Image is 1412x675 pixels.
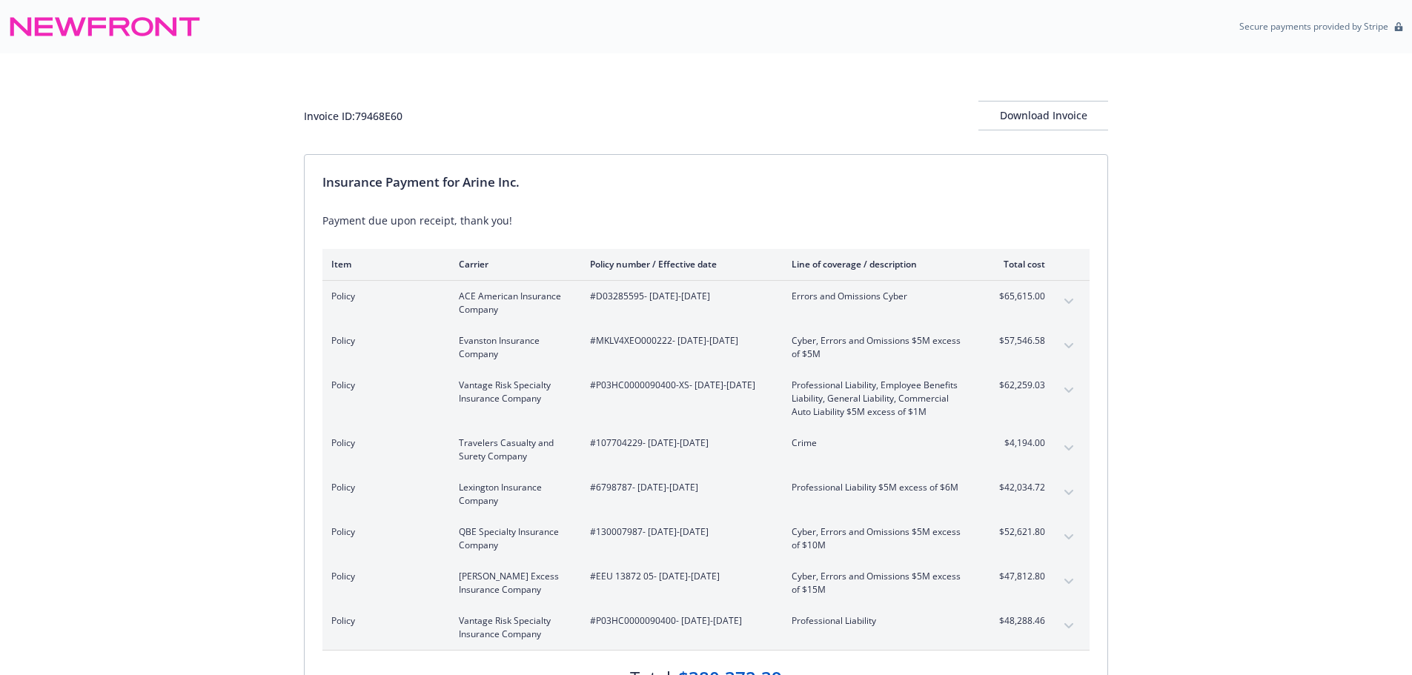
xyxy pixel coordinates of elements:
button: expand content [1057,614,1081,638]
span: Vantage Risk Specialty Insurance Company [459,379,566,405]
button: expand content [1057,481,1081,505]
div: PolicyACE American Insurance Company#D03285595- [DATE]-[DATE]Errors and Omissions Cyber$65,615.00... [322,281,1090,325]
span: #6798787 - [DATE]-[DATE] [590,481,768,494]
span: $48,288.46 [990,614,1045,628]
span: ACE American Insurance Company [459,290,566,316]
span: Cyber, Errors and Omissions $5M excess of $10M [792,525,966,552]
span: Crime [792,436,966,450]
div: PolicyTravelers Casualty and Surety Company#107704229- [DATE]-[DATE]Crime$4,194.00expand content [322,428,1090,472]
span: Policy [331,525,435,539]
button: Download Invoice [978,101,1108,130]
span: Policy [331,379,435,392]
span: Travelers Casualty and Surety Company [459,436,566,463]
div: Line of coverage / description [792,258,966,270]
button: expand content [1057,570,1081,593]
span: Cyber, Errors and Omissions $5M excess of $15M [792,570,966,596]
span: #107704229 - [DATE]-[DATE] [590,436,768,450]
div: Invoice ID: 79468E60 [304,108,402,124]
span: #D03285595 - [DATE]-[DATE] [590,290,768,303]
span: #EEU 13872 05 - [DATE]-[DATE] [590,570,768,583]
button: expand content [1057,436,1081,460]
div: PolicyVantage Risk Specialty Insurance Company#P03HC0000090400-XS- [DATE]-[DATE]Professional Liab... [322,370,1090,428]
span: $52,621.80 [990,525,1045,539]
span: Cyber, Errors and Omissions $5M excess of $5M [792,334,966,361]
span: #MKLV4XEO000222 - [DATE]-[DATE] [590,334,768,348]
span: Professional Liability $5M excess of $6M [792,481,966,494]
span: Policy [331,481,435,494]
span: #P03HC0000090400-XS - [DATE]-[DATE] [590,379,768,392]
div: Download Invoice [978,102,1108,130]
span: [PERSON_NAME] Excess Insurance Company [459,570,566,596]
span: Policy [331,334,435,348]
span: $42,034.72 [990,481,1045,494]
div: PolicyVantage Risk Specialty Insurance Company#P03HC0000090400- [DATE]-[DATE]Professional Liabili... [322,605,1090,650]
span: Professional Liability [792,614,966,628]
span: $57,546.58 [990,334,1045,348]
div: Policy number / Effective date [590,258,768,270]
span: Vantage Risk Specialty Insurance Company [459,614,566,641]
div: PolicyEvanston Insurance Company#MKLV4XEO000222- [DATE]-[DATE]Cyber, Errors and Omissions $5M exc... [322,325,1090,370]
span: QBE Specialty Insurance Company [459,525,566,552]
div: Insurance Payment for Arine Inc. [322,173,1090,192]
span: Professional Liability, Employee Benefits Liability, General Liability, Commercial Auto Liability... [792,379,966,419]
button: expand content [1057,525,1081,549]
span: Policy [331,436,435,450]
button: expand content [1057,290,1081,313]
span: Lexington Insurance Company [459,481,566,508]
div: PolicyLexington Insurance Company#6798787- [DATE]-[DATE]Professional Liability $5M excess of $6M$... [322,472,1090,516]
span: $65,615.00 [990,290,1045,303]
span: Policy [331,290,435,303]
div: PolicyQBE Specialty Insurance Company#130007987- [DATE]-[DATE]Cyber, Errors and Omissions $5M exc... [322,516,1090,561]
div: Item [331,258,435,270]
div: Total cost [990,258,1045,270]
span: Errors and Omissions Cyber [792,290,966,303]
span: $62,259.03 [990,379,1045,392]
button: expand content [1057,379,1081,402]
span: Policy [331,614,435,628]
button: expand content [1057,334,1081,358]
span: Policy [331,570,435,583]
div: Payment due upon receipt, thank you! [322,213,1090,228]
span: Evanston Insurance Company [459,334,566,361]
span: $4,194.00 [990,436,1045,450]
p: Secure payments provided by Stripe [1239,20,1388,33]
span: #P03HC0000090400 - [DATE]-[DATE] [590,614,768,628]
div: Carrier [459,258,566,270]
span: #130007987 - [DATE]-[DATE] [590,525,768,539]
div: Policy[PERSON_NAME] Excess Insurance Company#EEU 13872 05- [DATE]-[DATE]Cyber, Errors and Omissio... [322,561,1090,605]
span: $47,812.80 [990,570,1045,583]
